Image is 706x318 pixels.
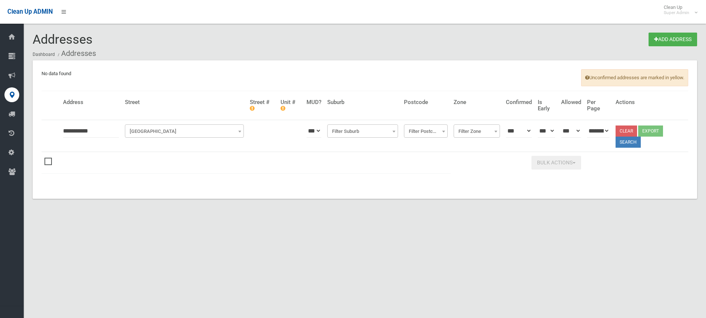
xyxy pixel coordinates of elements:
[649,33,697,46] a: Add Address
[454,124,500,138] span: Filter Zone
[561,99,581,106] h4: Allowed
[664,10,689,16] small: Super Admin
[616,125,637,137] a: Clear
[616,137,641,148] button: Search
[327,99,398,106] h4: Suburb
[404,124,448,138] span: Filter Postcode
[306,99,321,106] h4: MUD?
[404,99,448,106] h4: Postcode
[125,124,244,138] span: Filter Street
[7,8,53,15] span: Clean Up ADMIN
[33,52,55,57] a: Dashboard
[250,99,275,111] h4: Street #
[454,99,500,106] h4: Zone
[406,126,446,137] span: Filter Postcode
[587,99,610,111] h4: Per Page
[63,99,119,106] h4: Address
[660,4,697,16] span: Clean Up
[455,126,498,137] span: Filter Zone
[327,124,398,138] span: Filter Suburb
[538,99,555,111] h4: Is Early
[616,99,685,106] h4: Actions
[506,99,532,106] h4: Confirmed
[33,60,697,199] div: No data found
[33,32,93,47] span: Addresses
[125,99,244,106] h4: Street
[581,69,688,86] span: Unconfirmed addresses are marked in yellow.
[638,125,663,137] button: Export
[281,99,301,111] h4: Unit #
[127,126,242,137] span: Filter Street
[329,126,396,137] span: Filter Suburb
[56,47,96,60] li: Addresses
